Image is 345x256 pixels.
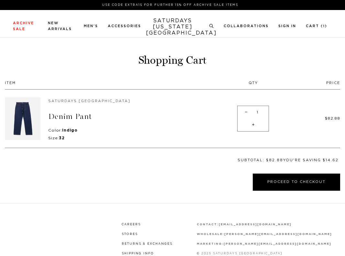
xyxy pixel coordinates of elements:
[278,24,296,28] a: Sign In
[48,99,234,103] h5: Saturdays [GEOGRAPHIC_DATA]
[122,252,154,255] a: Shipping Info
[122,233,138,236] a: Stores
[5,53,340,67] h1: Shopping Cart
[283,158,339,162] span: You're saving $14.62
[48,128,234,133] p: Color:
[238,158,264,163] small: Subtotal:
[146,18,199,36] a: SATURDAYS[US_STATE][GEOGRAPHIC_DATA]
[197,223,219,226] strong: contact:
[197,242,224,245] strong: marketing:
[325,116,340,120] span: $82.88
[219,223,292,226] a: [EMAIL_ADDRESS][DOMAIN_NAME]
[306,24,327,28] a: Cart (1)
[84,24,98,28] a: Men's
[48,21,72,31] a: New Arrivals
[48,112,92,121] a: Denim Pant
[224,233,332,236] a: [PERSON_NAME][EMAIL_ADDRESS][DOMAIN_NAME]
[16,3,325,7] p: Use Code EXTRA15 for Further 15% Off Archive Sale Items
[59,136,65,140] strong: 32
[266,158,283,162] span: $82.88
[122,223,141,226] a: Careers
[197,251,332,256] p: © 2025 Saturdays [GEOGRAPHIC_DATA]
[62,128,78,132] strong: Indigo
[13,21,34,31] a: Archive Sale
[122,242,172,245] a: Returns & Exchanges
[224,242,331,245] a: [PERSON_NAME][EMAIL_ADDRESS][DOMAIN_NAME]
[48,136,234,141] p: Size:
[224,24,269,28] a: Collaborations
[108,24,141,28] a: Accessories
[197,233,224,236] strong: wholesale:
[253,174,340,191] button: Proceed to Checkout
[249,119,258,131] span: +
[5,97,40,140] img: Indigo | Denim Pant
[5,77,234,90] th: Item
[272,77,340,90] th: Price
[242,106,250,119] span: -
[234,77,272,90] th: Qty
[323,25,325,28] small: 1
